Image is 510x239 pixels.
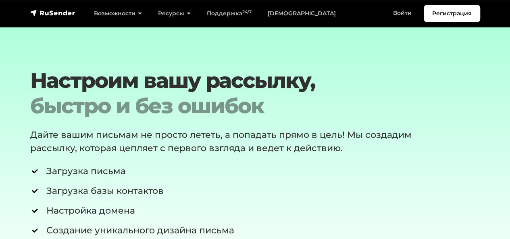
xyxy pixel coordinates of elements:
li: Загрузка письма [30,164,480,178]
sup: 24/7 [242,9,252,15]
h2: Настроим вашу рассылку, [30,68,480,118]
li: Загрузка базы контактов [30,184,480,197]
div: быстро и без ошибок [30,94,480,118]
a: Войти [385,5,420,21]
li: Создание уникального дизайна письма [30,224,480,237]
a: [DEMOGRAPHIC_DATA] [260,5,344,22]
a: Ресурсы [150,5,199,22]
a: Регистрация [424,5,480,22]
p: Дайте вашим письмам не просто лететь, а попадать прямо в цель! Мы создадим рассылку, которая цепл... [30,128,459,155]
img: RuSender [30,9,75,17]
a: Возможности [86,5,150,22]
a: Поддержка24/7 [199,5,260,22]
li: Настройка домена [30,204,480,217]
